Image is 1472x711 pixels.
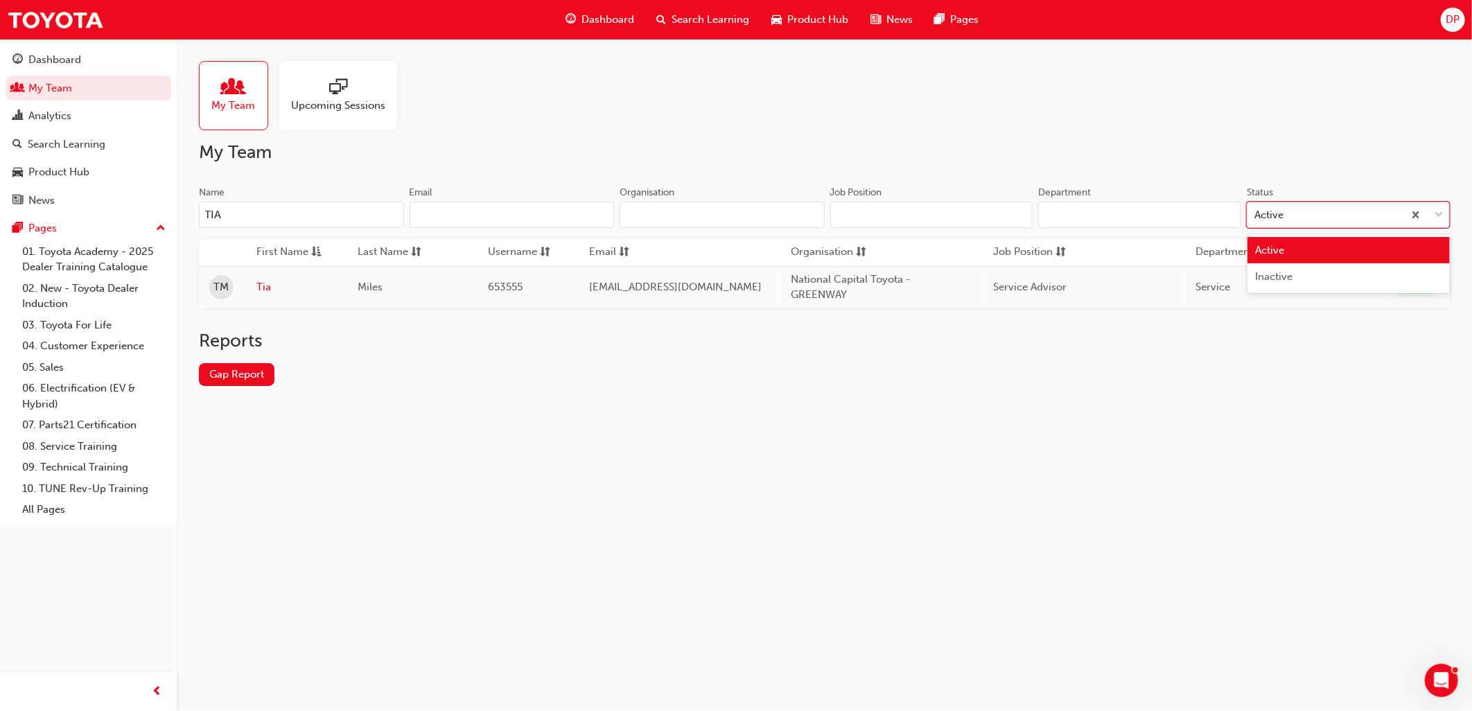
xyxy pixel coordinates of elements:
span: sorting-icon [411,244,421,261]
span: down-icon [1434,207,1444,225]
a: car-iconProduct Hub [760,6,859,34]
div: Name [199,186,225,200]
span: prev-icon [152,683,163,701]
span: Username [488,244,537,261]
span: car-icon [771,11,782,28]
a: 02. New - Toyota Dealer Induction [17,278,171,315]
div: Dashboard [28,52,81,68]
a: All Pages [17,499,171,520]
span: news-icon [870,11,881,28]
span: pages-icon [12,222,23,235]
span: DP [1446,12,1460,28]
div: Pages [28,220,57,236]
span: search-icon [656,11,666,28]
span: Job Position [993,244,1053,261]
span: Email [589,244,616,261]
div: Search Learning [28,137,105,152]
a: 07. Parts21 Certification [17,414,171,436]
a: 09. Technical Training [17,457,171,478]
span: First Name [256,244,308,261]
span: Miles [358,281,383,293]
div: Status [1247,186,1273,200]
button: DashboardMy TeamAnalyticsSearch LearningProduct HubNews [6,44,171,216]
iframe: Intercom live chat [1425,664,1458,697]
span: pages-icon [935,11,945,28]
a: news-iconNews [859,6,924,34]
div: Email [410,186,433,200]
a: pages-iconPages [924,6,990,34]
span: News [886,12,913,28]
a: search-iconSearch Learning [645,6,760,34]
div: Job Position [830,186,882,200]
span: guage-icon [566,11,576,28]
span: car-icon [12,166,23,179]
span: chart-icon [12,110,23,123]
a: Dashboard [6,47,171,73]
button: Emailsorting-icon [589,244,665,261]
a: 03. Toyota For Life [17,315,171,336]
span: My Team [212,98,256,114]
span: TM [214,279,229,295]
span: Organisation [791,244,853,261]
button: First Nameasc-icon [256,244,333,261]
a: 05. Sales [17,357,171,378]
a: Gap Report [199,363,274,386]
button: Usernamesorting-icon [488,244,564,261]
span: sorting-icon [540,244,550,261]
h2: My Team [199,141,1450,164]
a: 08. Service Training [17,436,171,457]
span: search-icon [12,139,22,151]
h2: Reports [199,330,1450,352]
button: DP [1441,8,1465,32]
span: Search Learning [672,12,749,28]
span: Department [1195,244,1253,261]
input: Email [410,202,615,228]
a: My Team [199,61,279,130]
span: Product Hub [787,12,848,28]
button: Pages [6,216,171,241]
button: Job Positionsorting-icon [993,244,1069,261]
button: Departmentsorting-icon [1195,244,1272,261]
a: My Team [6,76,171,101]
span: sorting-icon [856,244,866,261]
a: 04. Customer Experience [17,335,171,357]
div: Active [1254,207,1283,223]
span: sorting-icon [619,244,629,261]
a: News [6,188,171,213]
a: Analytics [6,103,171,129]
button: Organisationsorting-icon [791,244,867,261]
span: Service [1195,281,1230,293]
span: sorting-icon [1055,244,1066,261]
img: Trak [7,4,104,35]
span: Last Name [358,244,408,261]
span: Pages [951,12,979,28]
span: Upcoming Sessions [291,98,385,114]
div: Department [1038,186,1091,200]
input: Job Position [830,202,1033,228]
div: Analytics [28,108,71,124]
span: National Capital Toyota - GREENWAY [791,273,911,301]
a: Search Learning [6,132,171,157]
span: sessionType_ONLINE_URL-icon [329,78,347,98]
div: Product Hub [28,164,89,180]
input: Organisation [620,202,825,228]
span: Inactive [1256,270,1293,283]
span: people-icon [12,82,23,95]
div: Organisation [620,186,674,200]
span: asc-icon [311,244,322,261]
span: Dashboard [581,12,634,28]
a: 06. Electrification (EV & Hybrid) [17,378,171,414]
a: Upcoming Sessions [279,61,408,130]
span: news-icon [12,195,23,207]
a: 01. Toyota Academy - 2025 Dealer Training Catalogue [17,241,171,278]
span: up-icon [156,220,166,238]
a: 10. TUNE Rev-Up Training [17,478,171,500]
a: guage-iconDashboard [554,6,645,34]
span: guage-icon [12,54,23,67]
input: Department [1038,202,1241,228]
input: Name [199,202,404,228]
span: Active [1256,244,1285,256]
a: Product Hub [6,159,171,185]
